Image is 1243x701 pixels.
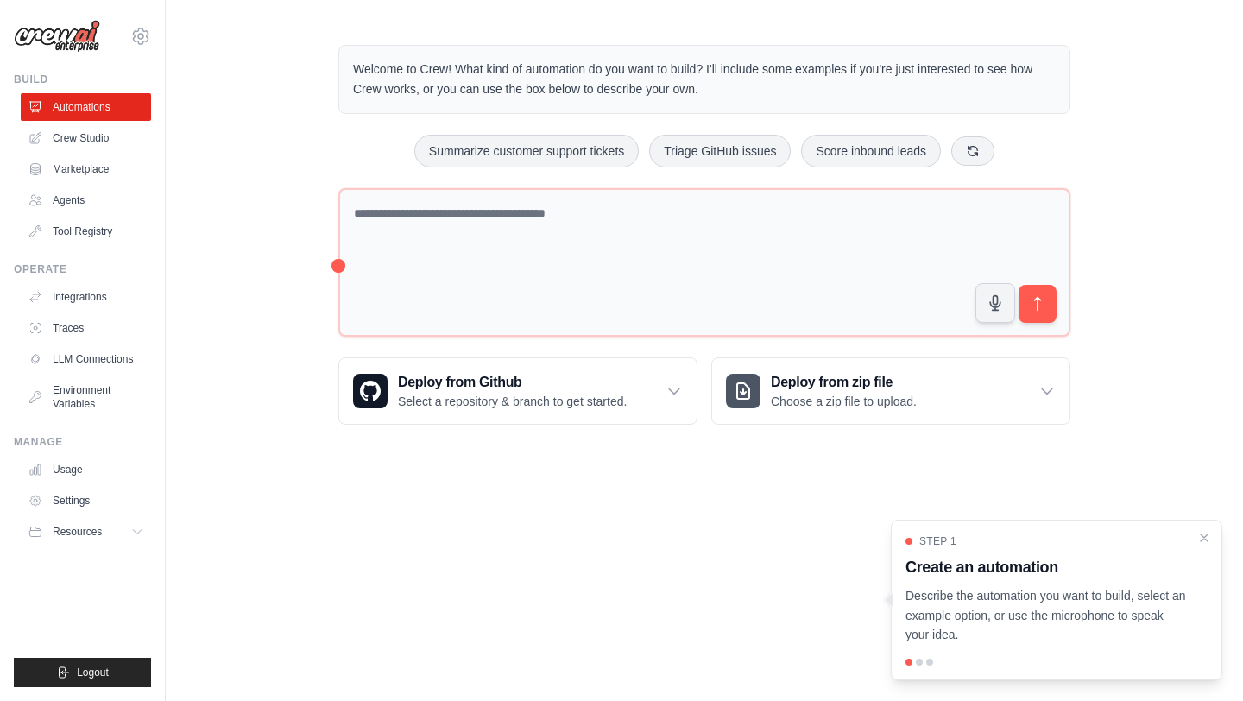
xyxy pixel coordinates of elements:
[905,555,1187,579] h3: Create an automation
[14,435,151,449] div: Manage
[414,135,639,167] button: Summarize customer support tickets
[14,73,151,86] div: Build
[21,518,151,546] button: Resources
[21,155,151,183] a: Marketplace
[77,666,109,679] span: Logout
[21,218,151,245] a: Tool Registry
[649,135,791,167] button: Triage GitHub issues
[398,372,627,393] h3: Deploy from Github
[21,124,151,152] a: Crew Studio
[1197,531,1211,545] button: Close walkthrough
[21,456,151,483] a: Usage
[21,186,151,214] a: Agents
[919,534,956,548] span: Step 1
[905,586,1187,645] p: Describe the automation you want to build, select an example option, or use the microphone to spe...
[1157,618,1243,701] iframe: Chat Widget
[21,376,151,418] a: Environment Variables
[14,20,100,53] img: Logo
[771,393,917,410] p: Choose a zip file to upload.
[14,658,151,687] button: Logout
[398,393,627,410] p: Select a repository & branch to get started.
[771,372,917,393] h3: Deploy from zip file
[21,487,151,515] a: Settings
[353,60,1056,99] p: Welcome to Crew! What kind of automation do you want to build? I'll include some examples if you'...
[21,93,151,121] a: Automations
[21,283,151,311] a: Integrations
[801,135,941,167] button: Score inbound leads
[14,262,151,276] div: Operate
[21,314,151,342] a: Traces
[53,525,102,539] span: Resources
[21,345,151,373] a: LLM Connections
